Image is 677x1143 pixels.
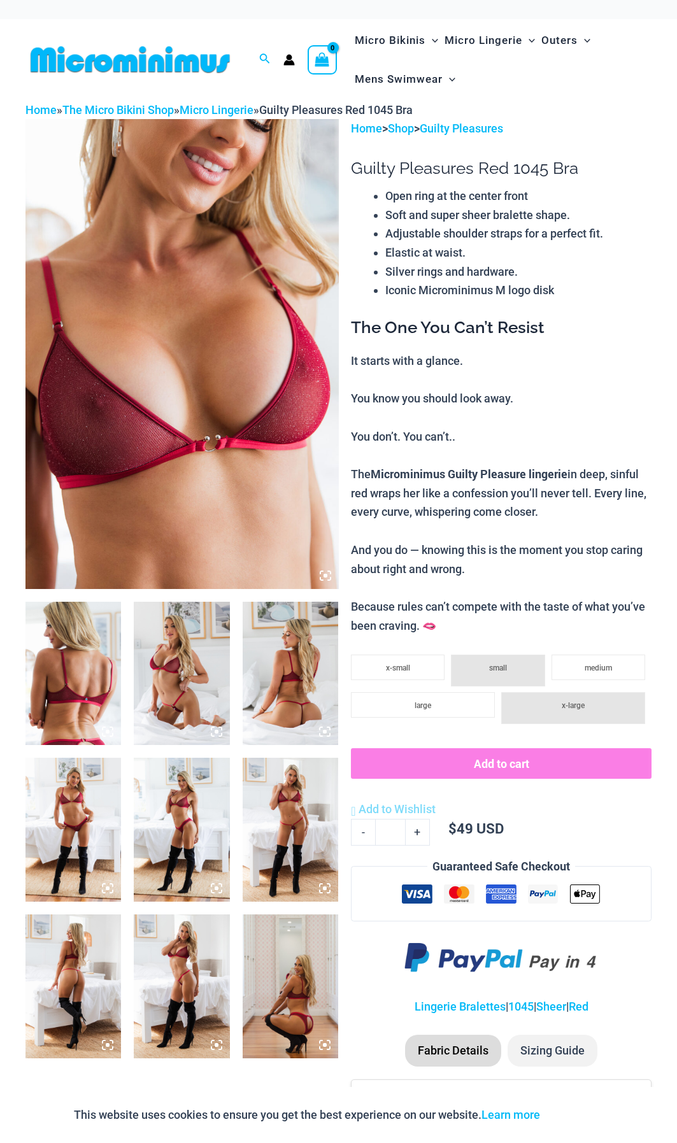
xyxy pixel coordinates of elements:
[351,119,652,138] p: > >
[443,63,455,96] span: Menu Toggle
[359,802,436,816] span: Add to Wishlist
[448,819,457,837] span: $
[536,1000,566,1013] a: Sheer
[550,1100,604,1130] button: Accept
[74,1105,540,1125] p: This website uses cookies to ensure you get the best experience on our website.
[25,119,339,588] img: Guilty Pleasures Red 1045 Bra
[552,655,645,680] li: medium
[25,45,235,74] img: MM SHOP LOGO FLAT
[355,24,425,57] span: Micro Bikinis
[355,63,443,96] span: Mens Swimwear
[441,21,538,60] a: Micro LingerieMenu ToggleMenu Toggle
[351,655,445,680] li: x-small
[259,103,413,117] span: Guilty Pleasures Red 1045 Bra
[508,1000,534,1013] a: 1045
[445,24,522,57] span: Micro Lingerie
[427,857,575,876] legend: Guaranteed Safe Checkout
[522,24,535,57] span: Menu Toggle
[481,1108,540,1121] a: Learn more
[243,602,338,746] img: Guilty Pleasures Red 1045 Bra 689 Micro
[501,692,645,724] li: x-large
[134,758,229,902] img: Guilty Pleasures Red 1045 Bra 6045 Thong
[385,224,652,243] li: Adjustable shoulder straps for a perfect fit.
[134,914,229,1058] img: Guilty Pleasures Red 1045 Bra 689 Micro
[25,602,121,746] img: Guilty Pleasures Red 1045 Bra
[420,122,503,135] a: Guilty Pleasures
[351,351,652,635] p: It starts with a glance. You know you should look away. You don’t. You can’t.. The in deep, sinfu...
[351,692,495,718] li: large
[578,24,590,57] span: Menu Toggle
[371,466,567,481] b: Microminimus Guilty Pleasure lingerie
[448,819,504,837] bdi: 49 USD
[351,317,652,339] h3: The One You Can’t Resist
[385,206,652,225] li: Soft and super sheer bralette shape.
[385,281,652,300] li: Iconic Microminimus M logo disk
[375,819,405,846] input: Product quantity
[351,159,652,178] h1: Guilty Pleasures Red 1045 Bra
[585,664,612,672] span: medium
[134,602,229,746] img: Guilty Pleasures Red 1045 Bra 689 Micro
[25,103,57,117] a: Home
[425,24,438,57] span: Menu Toggle
[405,1035,501,1067] li: Fabric Details
[351,122,382,135] a: Home
[569,1000,588,1013] a: Red
[385,187,652,206] li: Open ring at the center front
[283,54,295,66] a: Account icon link
[385,262,652,281] li: Silver rings and hardware.
[538,21,594,60] a: OutersMenu ToggleMenu Toggle
[25,103,413,117] span: » » »
[388,122,414,135] a: Shop
[25,914,121,1058] img: Guilty Pleasures Red 1045 Bra 689 Micro
[62,103,174,117] a: The Micro Bikini Shop
[351,748,652,779] button: Add to cart
[25,758,121,902] img: Guilty Pleasures Red 1045 Bra 6045 Thong
[352,60,459,99] a: Mens SwimwearMenu ToggleMenu Toggle
[385,243,652,262] li: Elastic at waist.
[243,758,338,902] img: Guilty Pleasures Red 1045 Bra 689 Micro
[352,21,441,60] a: Micro BikinisMenu ToggleMenu Toggle
[180,103,253,117] a: Micro Lingerie
[351,997,652,1016] p: | | |
[541,24,578,57] span: Outers
[489,664,507,672] span: small
[562,701,585,710] span: x-large
[508,1035,597,1067] li: Sizing Guide
[351,800,436,819] a: Add to Wishlist
[350,19,652,101] nav: Site Navigation
[451,655,545,686] li: small
[386,664,410,672] span: x-small
[415,701,431,710] span: large
[406,819,430,846] a: +
[308,45,337,75] a: View Shopping Cart, empty
[351,819,375,846] a: -
[243,914,338,1058] img: Guilty Pleasures Red 1045 Bra 6045 Thong
[259,52,271,67] a: Search icon link
[415,1000,506,1013] a: Lingerie Bralettes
